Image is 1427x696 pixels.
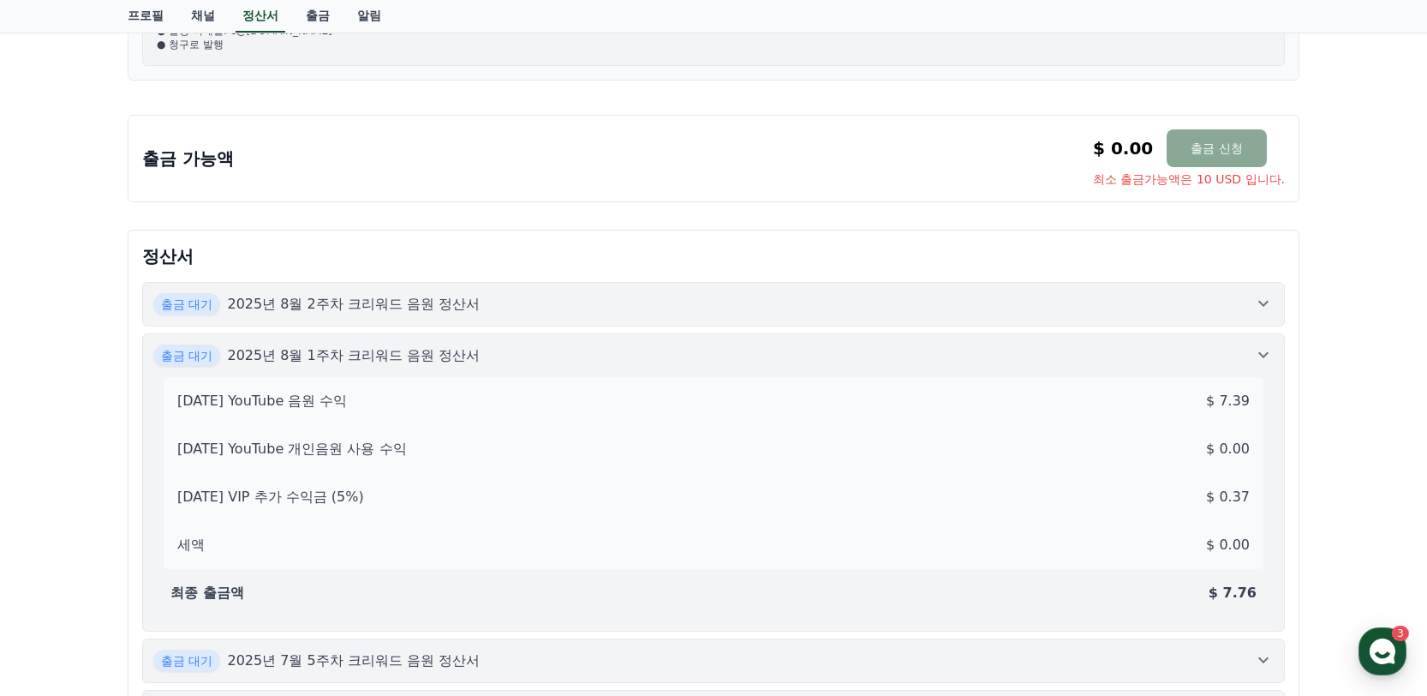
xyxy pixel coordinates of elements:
span: 대화 [157,570,177,584]
a: 3대화 [113,543,221,586]
p: [DATE] YouTube 음원 수익 [177,391,347,411]
a: 홈 [5,543,113,586]
p: 정산서 [142,244,1285,268]
p: 출금 가능액 [142,147,234,171]
button: 출금 대기 2025년 7월 5주차 크리워드 음원 정산서 [142,639,1285,683]
span: 설정 [265,569,285,583]
span: 출금 대기 [153,293,220,315]
p: 최종 출금액 [170,583,244,603]
p: 세액 [177,535,205,555]
span: 출금 대기 [153,650,220,672]
span: 홈 [54,569,64,583]
a: 설정 [221,543,329,586]
p: 2025년 7월 5주차 크리워드 음원 정산서 [227,651,480,671]
p: [DATE] YouTube 개인음원 사용 수익 [177,439,407,459]
span: 최소 출금가능액은 10 USD 입니다. [1093,171,1285,188]
span: 출금 대기 [153,345,220,367]
p: [DATE] VIP 추가 수익금 (5%) [177,487,364,507]
p: $ 0.00 [1093,136,1153,160]
p: $ 7.39 [1206,391,1250,411]
p: $ 7.76 [1209,583,1257,603]
p: $ 0.00 [1206,439,1250,459]
p: 2025년 8월 2주차 크리워드 음원 정산서 [227,294,480,315]
button: 출금 신청 [1167,129,1266,167]
button: 출금 대기 2025년 8월 2주차 크리워드 음원 정산서 [142,282,1285,327]
p: 2025년 8월 1주차 크리워드 음원 정산서 [227,345,480,366]
p: $ 0.00 [1206,535,1250,555]
button: 출금 대기 2025년 8월 1주차 크리워드 음원 정산서 [DATE] YouTube 음원 수익 $ 7.39[DATE] YouTube 개인음원 사용 수익 $ 0.00[DATE] ... [142,333,1285,632]
span: 3 [174,543,180,556]
p: $ 0.37 [1206,487,1250,507]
